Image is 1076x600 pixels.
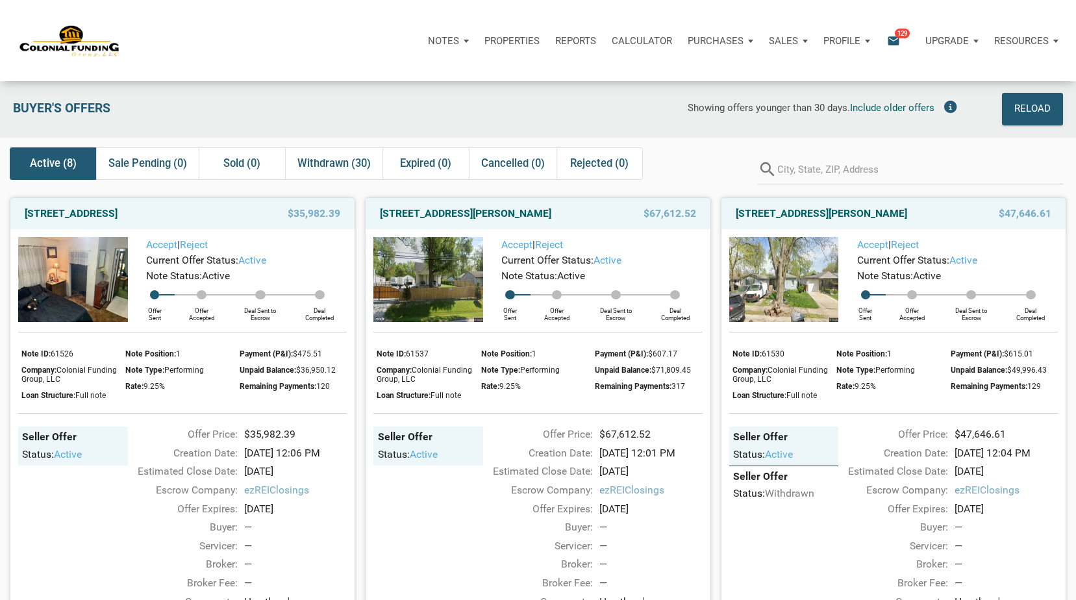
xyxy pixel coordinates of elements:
[732,349,762,358] span: Note ID:
[832,482,948,498] div: Escrow Company:
[501,254,594,266] span: Current Offer Status:
[477,427,593,442] div: Offer Price:
[420,21,477,60] a: Notes
[240,349,293,358] span: Payment (P&I):
[316,382,330,391] span: 120
[378,448,410,460] span: Status:
[948,445,1064,461] div: [DATE] 12:04 PM
[531,299,584,322] div: Offer Accepted
[96,147,199,180] div: Sale Pending (0)
[22,431,123,444] div: Seller Offer
[1004,349,1033,358] span: $615.01
[875,366,915,375] span: Performing
[955,577,962,589] span: —
[951,366,1007,375] span: Unpaid Balance:
[729,237,839,322] img: 575873
[244,519,347,535] div: —
[377,366,412,375] span: Company:
[761,21,816,60] a: Sales
[296,366,336,375] span: $36,950.12
[955,519,1058,535] div: —
[481,156,545,171] span: Cancelled (0)
[836,366,875,375] span: Note Type:
[238,501,354,517] div: [DATE]
[21,349,51,358] span: Note ID:
[238,427,354,442] div: $35,982.39
[223,156,260,171] span: Sold (0)
[599,482,703,498] span: ezREIClosings
[469,147,557,180] div: Cancelled (0)
[146,254,238,266] span: Current Offer Status:
[244,577,252,589] span: —
[886,33,901,48] i: email
[599,519,703,535] div: —
[21,366,56,375] span: Company:
[134,299,175,322] div: Offer Sent
[244,538,347,554] div: —
[202,269,230,282] span: Active
[431,391,461,400] span: Full note
[51,349,73,358] span: 61526
[410,448,438,460] span: active
[595,366,651,375] span: Unpaid Balance:
[918,21,986,60] a: Upgrade
[532,349,536,358] span: 1
[850,102,934,114] span: Include older offers
[1007,366,1047,375] span: $49,996.43
[146,238,177,251] a: Accept
[599,538,703,554] div: —
[481,366,520,375] span: Note Type:
[832,464,948,479] div: Estimated Close Date:
[176,349,181,358] span: 1
[733,470,834,483] div: Seller Offer
[501,238,563,251] span: |
[595,382,671,391] span: Remaining Payments:
[238,445,354,461] div: [DATE] 12:06 PM
[583,299,648,322] div: Deal Sent to Escrow
[648,349,677,358] span: $607.17
[955,556,1058,572] div: —
[21,391,75,400] span: Loan Structure:
[765,487,814,499] span: withdrawn
[593,501,709,517] div: [DATE]
[762,349,784,358] span: 61530
[490,299,531,322] div: Offer Sent
[832,427,948,442] div: Offer Price:
[10,147,96,180] div: Active (8)
[733,431,834,444] div: Seller Offer
[986,21,1066,60] a: Resources
[244,556,347,572] div: —
[765,448,793,460] span: active
[125,349,176,358] span: Note Position:
[999,206,1051,221] span: $47,646.61
[1027,382,1041,391] span: 129
[501,238,532,251] a: Accept
[733,487,765,499] span: Status:
[144,382,165,391] span: 9.25%
[832,501,948,517] div: Offer Expires:
[547,21,604,60] button: Reports
[736,206,907,221] a: [STREET_ADDRESS][PERSON_NAME]
[377,391,431,400] span: Loan Structure:
[832,556,948,572] div: Broker:
[146,269,202,282] span: Note Status:
[599,556,703,572] div: —
[477,482,593,498] div: Escrow Company:
[1014,100,1051,119] div: Reload
[857,238,888,251] a: Accept
[948,427,1064,442] div: $47,646.61
[832,575,948,591] div: Broker Fee:
[428,35,459,47] p: Notes
[484,35,540,47] p: Properties
[594,254,621,266] span: active
[557,147,643,180] div: Rejected (0)
[832,538,948,554] div: Servicer:
[75,391,106,400] span: Full note
[125,366,164,375] span: Note Type:
[857,238,919,251] span: |
[816,21,878,60] button: Profile
[520,366,560,375] span: Performing
[406,349,429,358] span: 61537
[121,556,238,572] div: Broker:
[895,28,910,38] span: 129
